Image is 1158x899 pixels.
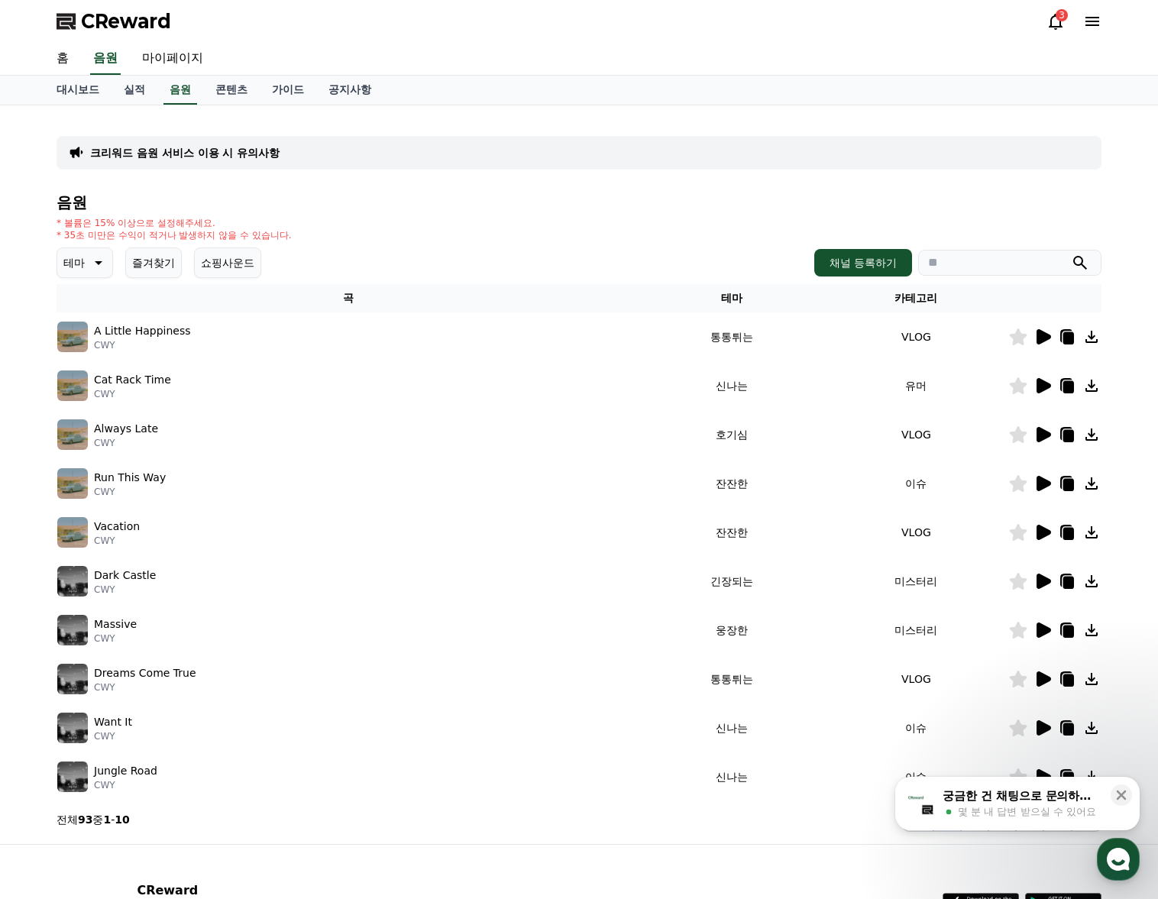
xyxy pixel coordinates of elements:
[197,484,293,522] a: 설정
[824,459,1008,508] td: 이슈
[640,557,824,606] td: 긴장되는
[94,779,157,791] p: CWY
[94,339,191,351] p: CWY
[94,616,137,632] p: Massive
[5,484,101,522] a: 홈
[1046,12,1065,31] a: 3
[194,247,261,278] button: 쇼핑사운드
[640,703,824,752] td: 신나는
[78,813,92,826] strong: 93
[824,284,1008,312] th: 카테고리
[57,284,640,312] th: 곡
[640,459,824,508] td: 잔잔한
[57,419,88,450] img: music
[57,194,1101,211] h4: 음원
[640,655,824,703] td: 통통튀는
[44,76,112,105] a: 대시보드
[81,9,171,34] span: CReward
[57,664,88,694] img: music
[203,76,260,105] a: 콘텐츠
[57,9,171,34] a: CReward
[94,681,196,694] p: CWY
[640,361,824,410] td: 신나는
[94,535,140,547] p: CWY
[640,606,824,655] td: 웅장한
[94,388,171,400] p: CWY
[94,730,132,742] p: CWY
[57,615,88,645] img: music
[130,43,215,75] a: 마이페이지
[640,508,824,557] td: 잔잔한
[1056,9,1068,21] div: 3
[94,632,137,645] p: CWY
[112,76,157,105] a: 실적
[94,470,166,486] p: Run This Way
[57,812,130,827] p: 전체 중 -
[57,762,88,792] img: music
[94,665,196,681] p: Dreams Come True
[48,507,57,519] span: 홈
[824,410,1008,459] td: VLOG
[163,76,197,105] a: 음원
[94,714,132,730] p: Want It
[824,361,1008,410] td: 유머
[824,655,1008,703] td: VLOG
[260,76,316,105] a: 가이드
[640,410,824,459] td: 호기심
[94,584,156,596] p: CWY
[640,752,824,801] td: 신나는
[90,43,121,75] a: 음원
[94,568,156,584] p: Dark Castle
[94,323,191,339] p: A Little Happiness
[824,557,1008,606] td: 미스터리
[824,606,1008,655] td: 미스터리
[94,763,157,779] p: Jungle Road
[94,437,158,449] p: CWY
[115,813,129,826] strong: 10
[57,322,88,352] img: music
[94,372,171,388] p: Cat Rack Time
[316,76,383,105] a: 공지사항
[44,43,81,75] a: 홈
[101,484,197,522] a: 대화
[57,566,88,597] img: music
[824,752,1008,801] td: 이슈
[57,517,88,548] img: music
[94,486,166,498] p: CWY
[236,507,254,519] span: 설정
[824,312,1008,361] td: VLOG
[824,508,1008,557] td: VLOG
[57,713,88,743] img: music
[57,247,113,278] button: 테마
[814,249,912,276] button: 채널 등록하기
[824,703,1008,752] td: 이슈
[140,508,158,520] span: 대화
[94,421,158,437] p: Always Late
[63,252,85,273] p: 테마
[103,813,111,826] strong: 1
[125,247,182,278] button: 즐겨찾기
[57,229,292,241] p: * 35초 미만은 수익이 적거나 발생하지 않을 수 있습니다.
[640,284,824,312] th: 테마
[640,312,824,361] td: 통통튀는
[57,468,88,499] img: music
[94,519,140,535] p: Vacation
[57,370,88,401] img: music
[90,145,280,160] a: 크리워드 음원 서비스 이용 시 유의사항
[57,217,292,229] p: * 볼륨은 15% 이상으로 설정해주세요.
